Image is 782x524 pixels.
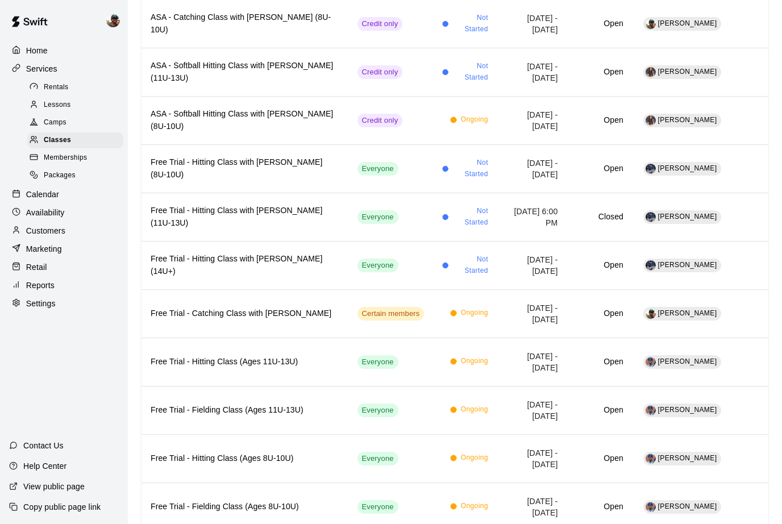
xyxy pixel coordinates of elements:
p: Contact Us [23,440,64,451]
a: Marketing [9,240,119,257]
h6: Free Trial - Hitting Class with [PERSON_NAME] (11U-13U) [151,205,339,230]
p: Home [26,45,48,56]
a: Customers [9,222,119,239]
td: [DATE] - [DATE] [497,96,567,144]
a: Reports [9,277,119,294]
img: Francis Grullon [646,502,656,512]
span: Everyone [357,260,398,271]
a: Availability [9,204,119,221]
p: Calendar [26,189,59,200]
span: Classes [44,135,71,146]
div: Ben Boykin [104,9,128,32]
span: Everyone [357,454,398,464]
h6: Open [576,404,623,417]
div: Francis Grullon [646,454,656,464]
span: [PERSON_NAME] [658,164,717,172]
div: JT Marr [646,164,656,174]
td: [DATE] 6:00 PM [497,193,567,241]
a: Classes [27,132,128,149]
img: Francis Grullon [646,405,656,415]
a: Packages [27,167,128,185]
span: Ongoing [461,452,488,464]
span: Everyone [357,502,398,513]
h6: ASA - Catching Class with [PERSON_NAME] (8U-10U) [151,11,339,36]
div: Lessons [27,97,123,113]
span: [PERSON_NAME] [658,213,717,221]
img: Francis Grullon [646,357,656,367]
div: Memberships [27,150,123,166]
p: Help Center [23,460,66,472]
div: This service is visible to all of your customers [357,210,398,224]
h6: Open [576,114,623,127]
span: [PERSON_NAME] [658,68,717,76]
span: Not Started [453,13,488,35]
span: Certain members [357,309,425,319]
span: Everyone [357,164,398,174]
p: Customers [26,225,65,236]
div: This service is visible to all of your customers [357,259,398,272]
h6: Free Trial - Hitting Class (Ages 8U-10U) [151,452,339,465]
span: [PERSON_NAME] [658,454,717,462]
span: Not Started [453,157,488,180]
span: Not Started [453,61,488,84]
a: Rentals [27,78,128,96]
img: JT Marr [646,260,656,271]
td: [DATE] - [DATE] [497,289,567,338]
img: Jaidyn Harris [646,115,656,126]
img: Ben Boykin [646,19,656,29]
h6: Free Trial - Hitting Class with [PERSON_NAME] (14U+) [151,253,339,278]
span: Credit only [357,115,403,126]
span: Rentals [44,82,69,93]
span: Not Started [453,206,488,228]
h6: Open [576,259,623,272]
div: Home [9,42,119,59]
div: Classes [27,132,123,148]
h6: Free Trial - Hitting Class (Ages 11U-13U) [151,356,339,368]
a: Camps [27,114,128,132]
img: Ben Boykin [106,14,120,27]
img: Jaidyn Harris [646,67,656,77]
a: Settings [9,295,119,312]
span: [PERSON_NAME] [658,116,717,124]
a: Services [9,60,119,77]
span: Everyone [357,405,398,416]
td: [DATE] - [DATE] [497,48,567,96]
div: This service is visible to all of your customers [357,452,398,465]
span: [PERSON_NAME] [658,357,717,365]
span: Credit only [357,67,403,78]
span: [PERSON_NAME] [658,502,717,510]
img: Ben Boykin [646,309,656,319]
span: Everyone [357,212,398,223]
p: Settings [26,298,56,309]
h6: ASA - Softball Hitting Class with [PERSON_NAME] (8U-10U) [151,108,339,133]
p: Services [26,63,57,74]
span: [PERSON_NAME] [658,261,717,269]
span: [PERSON_NAME] [658,406,717,414]
div: JT Marr [646,212,656,222]
div: This service is only visible to customers with valid credits for it. [357,65,403,79]
div: This service is only visible to customers with valid credits for it. [357,114,403,127]
span: Memberships [44,152,87,164]
h6: Free Trial - Fielding Class (Ages 11U-13U) [151,404,339,417]
span: Ongoing [461,404,488,415]
a: Calendar [9,186,119,203]
span: Credit only [357,19,403,30]
p: Copy public page link [23,501,101,513]
h6: Open [576,452,623,465]
span: Ongoing [461,356,488,367]
p: Marketing [26,243,62,255]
